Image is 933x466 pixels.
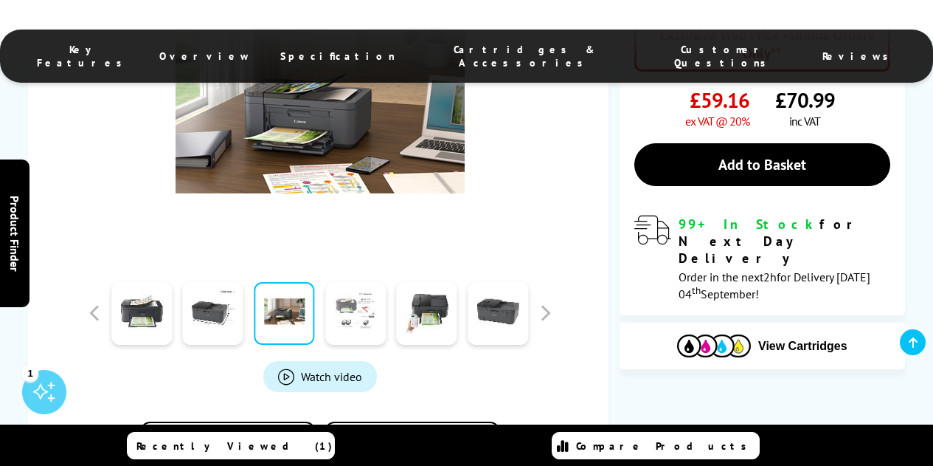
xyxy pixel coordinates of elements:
span: ex VAT @ 20% [685,114,749,129]
span: Recently Viewed (1) [136,439,333,453]
a: Product_All_Videos [263,361,377,392]
span: inc VAT [789,114,820,129]
div: for Next Day Delivery [679,216,890,267]
span: Reviews [822,49,896,63]
span: £59.16 [690,86,749,114]
span: Product Finder [7,195,22,271]
img: Cartridges [677,335,751,357]
span: 99+ In Stock [679,216,819,233]
a: Add to Basket [634,143,890,186]
span: Cartridges & Accessories [425,43,625,69]
span: View Cartridges [758,340,847,353]
span: Compare Products [576,439,755,453]
span: Specification [280,49,395,63]
span: 2h [763,270,777,284]
span: Watch video [301,369,362,384]
span: £70.99 [775,86,835,114]
div: 1 [22,365,38,381]
span: Overview [159,49,251,63]
span: Key Features [37,43,130,69]
a: Compare Products [552,432,760,459]
a: Recently Viewed (1) [127,432,335,459]
sup: th [692,284,701,297]
button: Add to Compare [139,422,316,464]
span: Customer Questions [654,43,793,69]
button: View Cartridges [631,334,894,358]
div: modal_delivery [634,216,890,301]
span: Order in the next for Delivery [DATE] 04 September! [679,270,870,301]
button: In the Box [324,422,501,464]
